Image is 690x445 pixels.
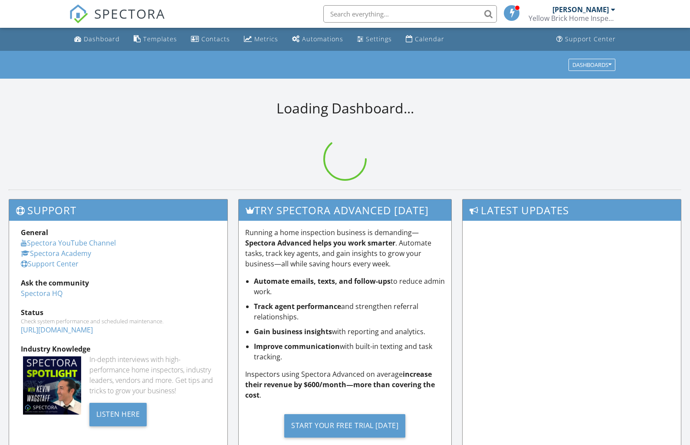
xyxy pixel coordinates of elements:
[254,35,278,43] div: Metrics
[254,342,340,351] strong: Improve communication
[201,35,230,43] div: Contacts
[69,12,165,30] a: SPECTORA
[21,238,116,248] a: Spectora YouTube Channel
[245,238,395,248] strong: Spectora Advanced helps you work smarter
[553,31,619,47] a: Support Center
[21,307,216,318] div: Status
[130,31,181,47] a: Templates
[21,325,93,335] a: [URL][DOMAIN_NAME]
[254,301,445,322] li: and strengthen referral relationships.
[552,5,609,14] div: [PERSON_NAME]
[21,228,48,237] strong: General
[254,341,445,362] li: with built-in texting and task tracking.
[245,407,445,444] a: Start Your Free Trial [DATE]
[254,326,445,337] li: with reporting and analytics.
[402,31,448,47] a: Calendar
[21,278,216,288] div: Ask the community
[245,227,445,269] p: Running a home inspection business is demanding— . Automate tasks, track key agents, and gain ins...
[187,31,233,47] a: Contacts
[323,5,497,23] input: Search everything...
[302,35,343,43] div: Automations
[84,35,120,43] div: Dashboard
[69,4,88,23] img: The Best Home Inspection Software - Spectora
[254,302,341,311] strong: Track agent performance
[245,369,445,400] p: Inspectors using Spectora Advanced on average .
[254,327,332,336] strong: Gain business insights
[143,35,177,43] div: Templates
[21,344,216,354] div: Industry Knowledge
[21,249,91,258] a: Spectora Academy
[94,4,165,23] span: SPECTORA
[240,31,282,47] a: Metrics
[284,414,405,438] div: Start Your Free Trial [DATE]
[565,35,616,43] div: Support Center
[71,31,123,47] a: Dashboard
[21,289,62,298] a: Spectora HQ
[23,356,81,415] img: Spectoraspolightmain
[354,31,395,47] a: Settings
[568,59,615,71] button: Dashboards
[289,31,347,47] a: Automations (Basic)
[239,199,452,221] h3: Try spectora advanced [DATE]
[21,259,79,269] a: Support Center
[415,35,444,43] div: Calendar
[9,199,227,221] h3: Support
[89,409,147,418] a: Listen Here
[366,35,392,43] div: Settings
[572,62,611,68] div: Dashboards
[254,276,391,286] strong: Automate emails, texts, and follow-ups
[463,199,681,221] h3: Latest Updates
[254,276,445,297] li: to reduce admin work.
[89,403,147,426] div: Listen Here
[89,354,216,396] div: In-depth interviews with high-performance home inspectors, industry leaders, vendors and more. Ge...
[529,14,615,23] div: Yellow Brick Home Inspection
[245,369,435,400] strong: increase their revenue by $600/month—more than covering the cost
[21,318,216,325] div: Check system performance and scheduled maintenance.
